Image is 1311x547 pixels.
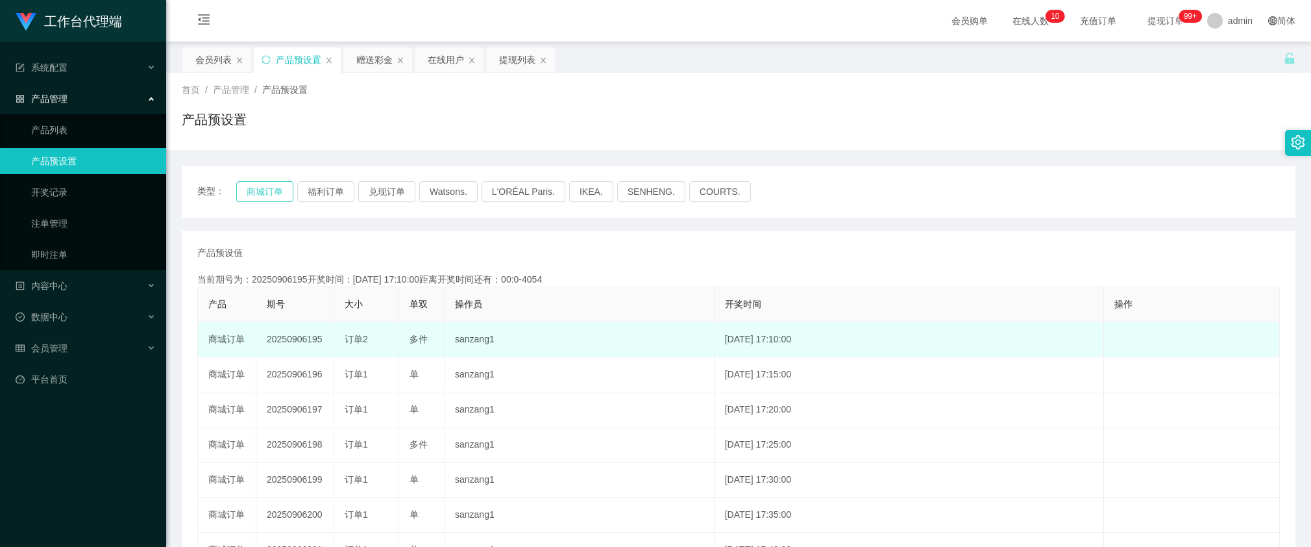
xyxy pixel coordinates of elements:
span: 操作 [1114,299,1133,309]
button: Watsons. [419,181,478,202]
span: 订单1 [345,509,368,520]
td: 20250906196 [256,357,334,392]
sup: 1095 [1179,10,1202,23]
i: 图标: unlock [1284,53,1295,64]
span: 在线人数 [1006,16,1055,25]
span: 单 [410,474,419,485]
i: 图标: setting [1291,135,1305,149]
td: [DATE] 17:35:00 [715,498,1105,533]
span: 首页 [182,84,200,95]
a: 产品列表 [31,117,156,143]
span: 提现订单 [1141,16,1190,25]
span: 产品管理 [213,84,249,95]
i: 图标: close [236,57,243,64]
span: 数据中心 [16,312,67,322]
td: [DATE] 17:25:00 [715,427,1105,463]
a: 工作台代理端 [16,16,122,26]
button: L'ORÉAL Paris. [482,181,565,202]
button: IKEA. [569,181,613,202]
span: 产品管理 [16,94,67,104]
span: 多件 [410,334,428,344]
span: 开奖时间 [725,299,761,309]
td: sanzang1 [445,392,715,427]
span: 充值订单 [1073,16,1123,25]
div: 当前期号为：20250906195开奖时间：[DATE] 17:10:00距离开奖时间还有：00:0-4054 [197,273,1280,286]
td: [DATE] 17:30:00 [715,463,1105,498]
button: 福利订单 [297,181,354,202]
span: 内容中心 [16,281,67,291]
span: 订单1 [345,369,368,379]
td: sanzang1 [445,498,715,533]
a: 注单管理 [31,210,156,236]
td: 20250906200 [256,498,334,533]
h1: 产品预设置 [182,110,247,129]
a: 产品预设置 [31,148,156,174]
span: 类型： [197,181,236,202]
i: 图标: close [468,57,476,64]
span: 多件 [410,439,428,450]
td: sanzang1 [445,427,715,463]
td: sanzang1 [445,322,715,357]
span: / [205,84,208,95]
div: 赠送彩金 [356,47,393,72]
td: 20250906197 [256,392,334,427]
div: 提现列表 [499,47,535,72]
a: 开奖记录 [31,179,156,205]
span: 订单1 [345,404,368,414]
td: [DATE] 17:20:00 [715,392,1105,427]
td: 商城订单 [198,463,256,498]
i: 图标: menu-fold [182,1,226,42]
i: 图标: profile [16,281,25,290]
td: 商城订单 [198,322,256,357]
button: COURTS. [689,181,751,202]
i: 图标: sync [262,55,271,64]
td: sanzang1 [445,463,715,498]
td: 商城订单 [198,427,256,463]
span: / [254,84,257,95]
span: 订单1 [345,474,368,485]
td: 商城订单 [198,357,256,392]
i: 图标: close [539,57,547,64]
h1: 工作台代理端 [44,1,122,42]
span: 系统配置 [16,62,67,73]
span: 期号 [267,299,285,309]
span: 订单2 [345,334,368,344]
span: 产品 [208,299,227,309]
i: 图标: form [16,63,25,72]
span: 操作员 [455,299,482,309]
img: logo.9652507e.png [16,13,36,31]
div: 会员列表 [195,47,232,72]
i: 图标: close [397,57,404,64]
i: 图标: close [325,57,333,64]
span: 大小 [345,299,363,309]
td: [DATE] 17:15:00 [715,357,1105,392]
div: 在线用户 [428,47,464,72]
td: 商城订单 [198,392,256,427]
span: 产品预设值 [197,246,243,260]
button: SENHENG. [617,181,685,202]
button: 商城订单 [236,181,293,202]
button: 兑现订单 [358,181,415,202]
td: sanzang1 [445,357,715,392]
span: 单 [410,369,419,379]
span: 订单1 [345,439,368,450]
span: 产品预设置 [262,84,308,95]
div: 产品预设置 [276,47,321,72]
td: [DATE] 17:10:00 [715,322,1105,357]
a: 即时注单 [31,242,156,268]
p: 1 [1051,10,1055,23]
p: 0 [1055,10,1060,23]
span: 单双 [410,299,428,309]
td: 商城订单 [198,498,256,533]
a: 图标: dashboard平台首页 [16,366,156,392]
span: 单 [410,404,419,414]
i: 图标: global [1268,16,1277,25]
i: 图标: appstore-o [16,94,25,103]
td: 20250906195 [256,322,334,357]
td: 20250906198 [256,427,334,463]
i: 图标: check-circle-o [16,312,25,322]
sup: 10 [1046,10,1064,23]
span: 单 [410,509,419,520]
span: 会员管理 [16,343,67,353]
td: 20250906199 [256,463,334,498]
